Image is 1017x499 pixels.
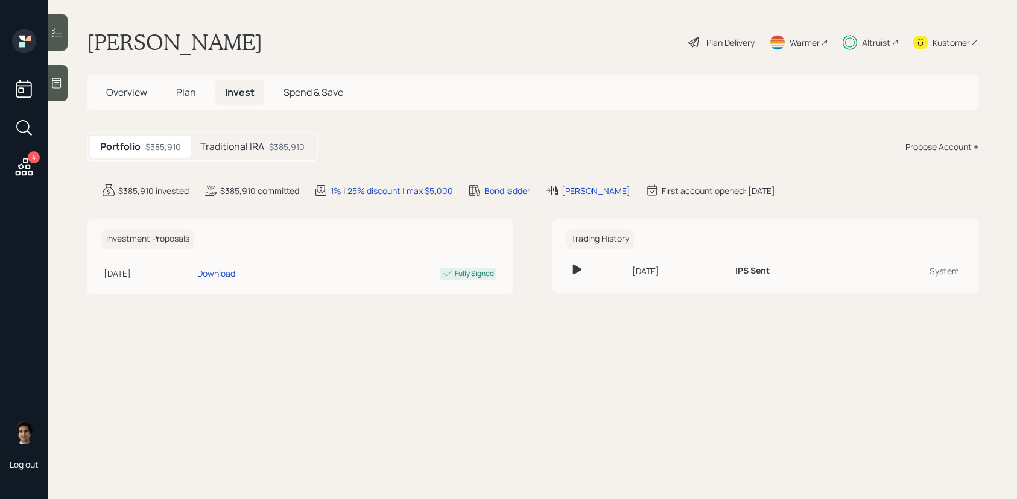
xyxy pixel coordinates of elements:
[225,86,255,99] span: Invest
[28,151,40,163] div: 4
[706,36,755,49] div: Plan Delivery
[200,141,264,152] h5: Traditional IRA
[562,184,630,197] div: [PERSON_NAME]
[101,229,194,249] h6: Investment Proposals
[933,36,970,49] div: Kustomer
[859,265,959,277] div: System
[197,267,235,280] div: Download
[905,140,978,153] div: Propose Account +
[100,141,141,152] h5: Portfolio
[484,184,530,197] div: Bond ladder
[790,36,820,49] div: Warmer
[106,86,147,99] span: Overview
[12,420,36,444] img: harrison-schaefer-headshot-2.png
[455,268,494,279] div: Fully Signed
[735,266,770,276] h6: IPS Sent
[632,265,726,277] div: [DATE]
[662,184,775,197] div: First account opened: [DATE]
[284,86,343,99] span: Spend & Save
[145,140,181,153] div: $385,910
[566,229,634,249] h6: Trading History
[862,36,890,49] div: Altruist
[118,184,189,197] div: $385,910 invested
[269,140,305,153] div: $385,910
[176,86,196,99] span: Plan
[331,184,453,197] div: 1% | 25% discount | max $5,000
[87,29,262,55] h1: [PERSON_NAME]
[104,267,192,280] div: [DATE]
[220,184,299,197] div: $385,910 committed
[10,459,39,470] div: Log out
